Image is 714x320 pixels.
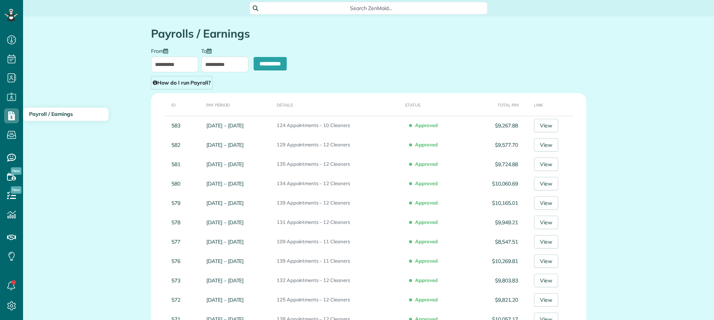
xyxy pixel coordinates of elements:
span: Approved [411,254,441,267]
a: View [534,293,558,307]
td: 109 Appointments – 11 Cleaners [274,232,402,251]
td: 580 [151,174,203,193]
td: 576 [151,251,203,271]
td: 129 Appointments – 12 Cleaners [274,135,402,155]
a: [DATE] – [DATE] [206,219,244,226]
span: Approved [411,235,441,248]
span: Approved [411,196,441,209]
a: [DATE] – [DATE] [206,161,244,168]
td: 577 [151,232,203,251]
h1: Payrolls / Earnings [151,28,586,40]
td: 125 Appointments – 12 Cleaners [274,290,402,310]
td: $10,060.69 [469,174,521,193]
td: 135 Appointments – 12 Cleaners [274,155,402,174]
td: 579 [151,193,203,213]
th: Link [521,93,586,116]
td: 139 Appointments – 12 Cleaners [274,193,402,213]
a: View [534,119,558,132]
a: [DATE] – [DATE] [206,238,244,245]
a: [DATE] – [DATE] [206,142,244,148]
a: View [534,274,558,287]
span: Approved [411,216,441,228]
td: 572 [151,290,203,310]
a: View [534,177,558,190]
th: Details [274,93,402,116]
td: 583 [151,116,203,135]
label: From [151,47,172,54]
a: View [534,196,558,210]
a: View [534,216,558,229]
td: 582 [151,135,203,155]
a: View [534,235,558,248]
a: View [534,138,558,152]
a: [DATE] – [DATE] [206,180,244,187]
td: $8,547.51 [469,232,521,251]
td: 581 [151,155,203,174]
span: Approved [411,119,441,132]
td: $9,803.83 [469,271,521,290]
span: Approved [411,274,441,286]
th: Pay Period [203,93,274,116]
th: Status [402,93,469,116]
td: $10,165.01 [469,193,521,213]
a: View [534,254,558,268]
span: Approved [411,177,441,190]
a: [DATE] – [DATE] [206,258,244,264]
td: $10,269.81 [469,251,521,271]
span: New [11,186,22,194]
td: 124 Appointments – 10 Cleaners [274,116,402,135]
th: Total Pay [469,93,521,116]
td: 139 Appointments – 11 Cleaners [274,251,402,271]
span: New [11,167,22,175]
td: 578 [151,213,203,232]
td: 131 Appointments – 12 Cleaners [274,213,402,232]
td: $9,949.21 [469,213,521,232]
a: How do I run Payroll? [151,76,213,89]
td: $9,267.88 [469,116,521,135]
td: $9,821.20 [469,290,521,310]
a: View [534,158,558,171]
th: ID [151,93,203,116]
a: [DATE] – [DATE] [206,200,244,206]
td: 573 [151,271,203,290]
span: Approved [411,158,441,170]
a: [DATE] – [DATE] [206,122,244,129]
span: Approved [411,138,441,151]
a: [DATE] – [DATE] [206,277,244,284]
label: To [201,47,215,54]
td: 132 Appointments – 12 Cleaners [274,271,402,290]
td: 134 Appointments – 12 Cleaners [274,174,402,193]
a: [DATE] – [DATE] [206,297,244,303]
td: $9,577.70 [469,135,521,155]
span: Payroll / Earnings [29,111,73,117]
td: $9,724.88 [469,155,521,174]
span: Approved [411,293,441,306]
